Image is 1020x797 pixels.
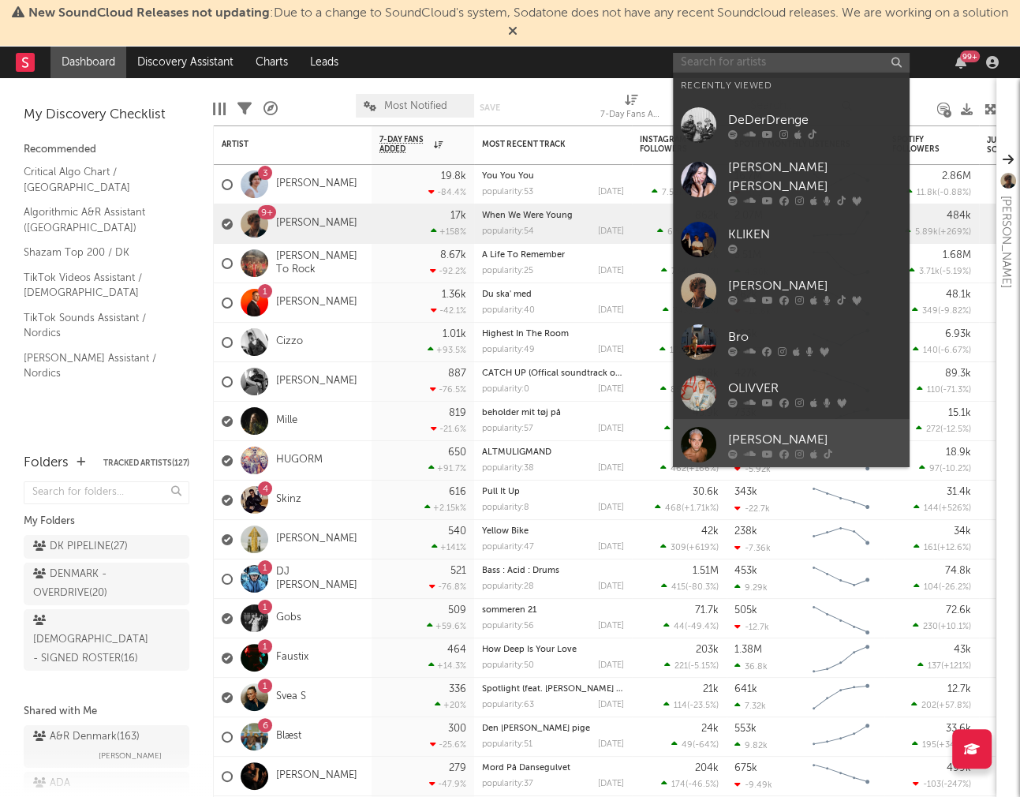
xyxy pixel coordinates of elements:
[379,135,430,154] span: 7-Day Fans Added
[670,346,683,355] span: 172
[916,424,971,434] div: ( )
[24,309,174,342] a: TikTok Sounds Assistant / Nordics
[921,702,936,710] span: 202
[598,346,624,354] div: [DATE]
[24,140,189,159] div: Recommended
[945,566,971,576] div: 74.8k
[443,329,466,339] div: 1.01k
[299,47,349,78] a: Leads
[663,305,719,316] div: ( )
[734,487,757,497] div: 343k
[482,740,532,749] div: popularity: 51
[947,211,971,221] div: 484k
[103,459,189,467] button: Tracked Artists(127)
[673,368,910,419] a: OLIVVER
[482,606,624,615] div: sommeren 21
[805,481,876,520] svg: Chart title
[948,408,971,418] div: 15.1k
[482,330,569,339] a: Highest In The Room
[276,454,323,467] a: HUGORM
[940,307,969,316] span: -9.82 %
[673,214,910,265] a: KLIKEN
[276,651,308,664] a: Faustix
[448,724,466,734] div: 300
[734,622,769,632] div: -12.7k
[24,454,69,473] div: Folders
[696,645,719,655] div: 203k
[99,746,162,765] span: [PERSON_NAME]
[441,171,466,181] div: 19.8k
[663,700,719,710] div: ( )
[276,566,364,593] a: DJ [PERSON_NAME]
[482,227,534,236] div: popularity: 54
[928,662,941,671] span: 137
[428,187,466,197] div: -84.4 %
[661,582,719,592] div: ( )
[913,345,971,355] div: ( )
[245,47,299,78] a: Charts
[940,189,969,197] span: -0.88 %
[482,488,624,496] div: Pull It Up
[924,583,939,592] span: 104
[600,106,663,125] div: 7-Day Fans Added (7-Day Fans Added)
[905,226,971,237] div: ( )
[482,661,534,670] div: popularity: 50
[482,290,532,299] a: Du ska' med
[482,701,534,709] div: popularity: 63
[482,567,624,575] div: Bass : Acid : Drums
[673,316,910,368] a: Bro
[805,559,876,599] svg: Chart title
[917,384,971,395] div: ( )
[689,702,716,710] span: -23.5 %
[213,86,226,132] div: Edit Columns
[482,211,624,220] div: When We Were Young
[734,566,757,576] div: 453k
[924,544,937,552] span: 161
[929,465,940,473] span: 97
[430,266,466,276] div: -92.2 %
[598,227,624,236] div: [DATE]
[914,582,971,592] div: ( )
[482,425,533,433] div: popularity: 57
[671,465,686,473] span: 462
[917,189,937,197] span: 11.8k
[734,464,771,474] div: -5.92k
[24,350,174,382] a: [PERSON_NAME] Assistant / Nordics
[482,527,529,536] a: Yellow Bike
[482,567,559,575] a: Bass : Acid : Drums
[923,623,938,631] span: 230
[431,226,466,237] div: +158 %
[695,741,716,750] span: -64 %
[24,163,174,196] a: Critical Algo Chart / [GEOGRAPHIC_DATA]
[695,605,719,616] div: 71.7k
[24,269,174,301] a: TikTok Videos Assistant / [DEMOGRAPHIC_DATA]
[673,151,910,214] a: [PERSON_NAME] [PERSON_NAME]
[805,757,876,796] svg: Chart title
[598,188,624,196] div: [DATE]
[909,266,971,276] div: ( )
[906,187,971,197] div: ( )
[734,724,757,734] div: 553k
[237,86,252,132] div: Filters
[450,566,466,576] div: 521
[482,488,520,496] a: Pull It Up
[734,543,771,553] div: -7.36k
[673,53,910,73] input: Search for artists
[50,47,126,78] a: Dashboard
[923,346,938,355] span: 140
[482,188,533,196] div: popularity: 53
[805,599,876,638] svg: Chart title
[805,638,876,678] svg: Chart title
[939,702,969,710] span: +57.8 %
[943,250,971,260] div: 1.68M
[424,503,466,513] div: +2.15k %
[954,645,971,655] div: 43k
[508,26,517,39] span: Dismiss
[480,103,500,112] button: Save
[728,226,902,245] div: KLIKEN
[924,504,939,513] span: 144
[482,448,551,457] a: ALTMULIGMAND
[598,425,624,433] div: [DATE]
[276,375,357,388] a: [PERSON_NAME]
[912,739,971,750] div: ( )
